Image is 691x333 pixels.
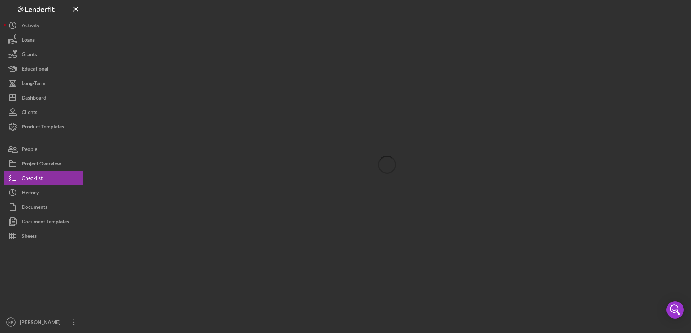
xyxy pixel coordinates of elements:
div: Open Intercom Messenger [666,301,684,319]
button: Loans [4,33,83,47]
div: Dashboard [22,90,46,107]
button: Documents [4,200,83,214]
button: Sheets [4,229,83,243]
button: Dashboard [4,90,83,105]
div: [PERSON_NAME] [18,315,65,331]
button: Educational [4,62,83,76]
div: Activity [22,18,39,34]
div: Loans [22,33,35,49]
button: Product Templates [4,119,83,134]
div: Sheets [22,229,37,245]
div: Document Templates [22,214,69,231]
button: Document Templates [4,214,83,229]
div: Educational [22,62,48,78]
text: HR [8,320,13,324]
button: Clients [4,105,83,119]
div: People [22,142,37,158]
button: HR[PERSON_NAME] [4,315,83,329]
button: People [4,142,83,156]
div: Checklist [22,171,43,187]
div: Project Overview [22,156,61,173]
button: Grants [4,47,83,62]
div: History [22,185,39,202]
div: Long-Term [22,76,46,92]
button: Long-Term [4,76,83,90]
button: History [4,185,83,200]
div: Product Templates [22,119,64,136]
div: Grants [22,47,37,63]
div: Clients [22,105,37,121]
button: Checklist [4,171,83,185]
button: Activity [4,18,83,33]
div: Documents [22,200,47,216]
button: Project Overview [4,156,83,171]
